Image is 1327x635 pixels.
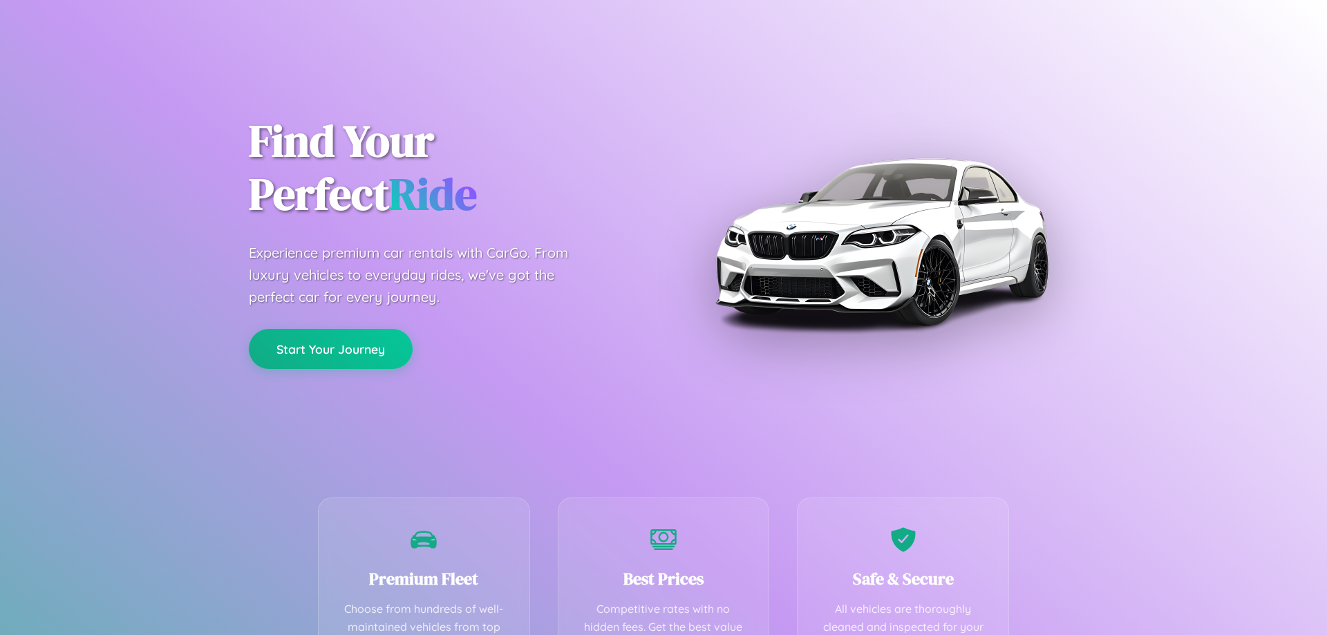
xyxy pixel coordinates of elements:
[249,242,594,308] p: Experience premium car rentals with CarGo. From luxury vehicles to everyday rides, we've got the ...
[818,567,988,590] h3: Safe & Secure
[708,69,1054,415] img: Premium BMW car rental vehicle
[389,164,477,224] span: Ride
[579,567,749,590] h3: Best Prices
[249,329,413,369] button: Start Your Journey
[249,115,643,221] h1: Find Your Perfect
[339,567,509,590] h3: Premium Fleet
